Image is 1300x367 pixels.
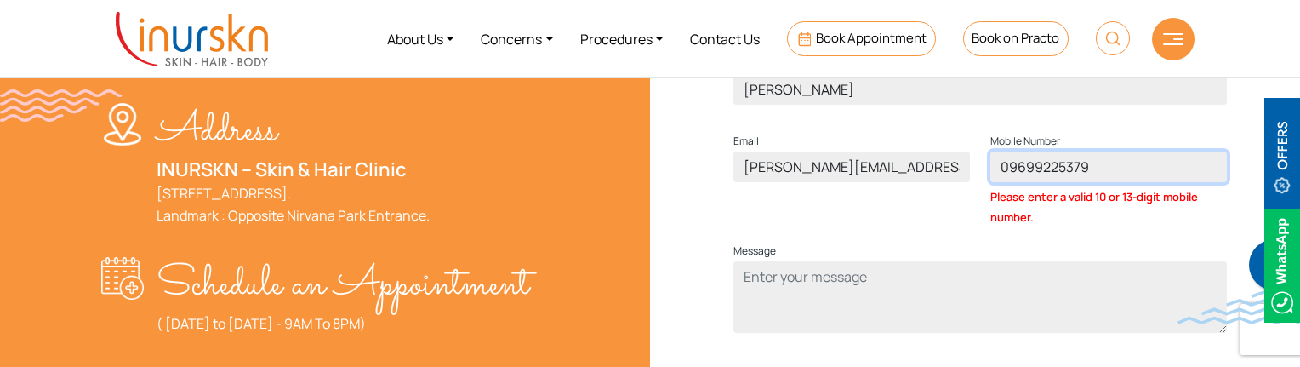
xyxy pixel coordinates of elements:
a: Book on Practo [963,21,1069,56]
img: bluewave [1177,290,1300,324]
img: Whatsappicon [1264,209,1300,323]
img: offerBt [1264,98,1300,211]
img: appointment-w [101,257,157,300]
a: About Us [373,7,467,71]
label: Email [733,131,759,152]
a: Concerns [467,7,566,71]
span: Please enter a valid 10 or 13-digit mobile number. [990,186,1227,227]
p: Schedule an Appointment [157,257,529,313]
span: Book on Practo [972,29,1059,47]
img: location-w [101,103,157,146]
p: Address [157,103,430,158]
img: hamLine.svg [1163,33,1183,45]
a: INURSKN – Skin & Hair Clinic [157,157,407,182]
a: [STREET_ADDRESS].Landmark : Opposite Nirvana Park Entrance. [157,184,430,225]
a: Whatsappicon [1264,255,1300,273]
a: Procedures [567,7,676,71]
img: HeaderSearch [1096,21,1130,55]
label: Message [733,241,776,261]
img: inurskn-logo [116,12,268,66]
label: Mobile Number [990,131,1060,152]
a: Book Appointment [787,21,936,56]
input: Enter email address [733,152,970,182]
a: Contact Us [676,7,773,71]
input: Enter your name [733,74,1227,105]
p: ( [DATE] to [DATE] - 9AM To 8PM) [157,313,529,335]
span: Book Appointment [816,29,927,47]
img: up-blue-arrow.svg [1266,337,1279,350]
input: Enter your mobile number [990,152,1227,182]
